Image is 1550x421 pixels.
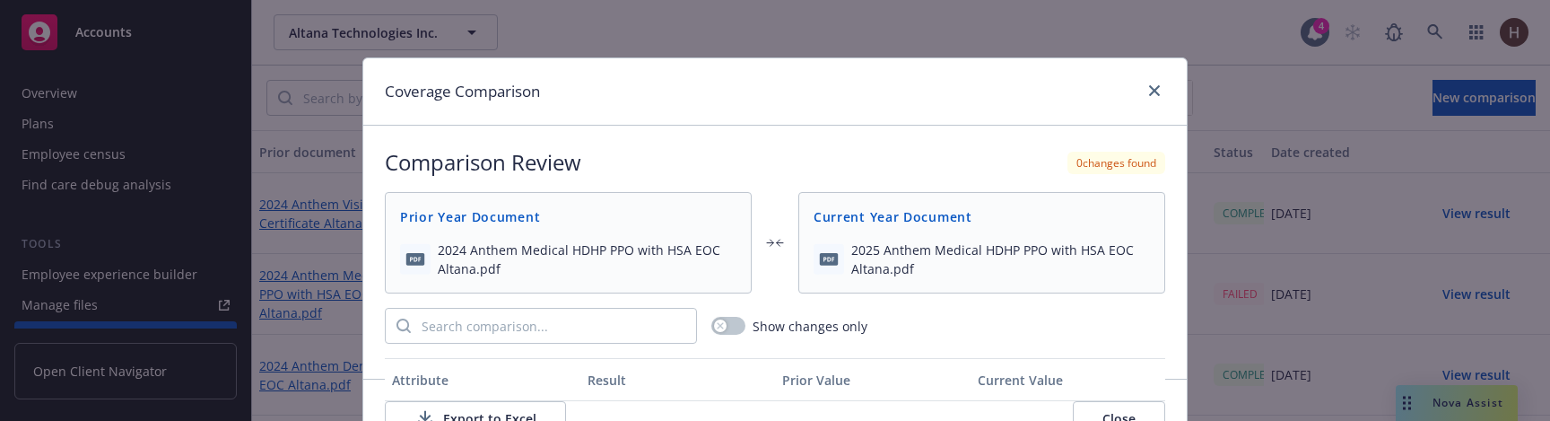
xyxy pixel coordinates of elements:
span: 2025 Anthem Medical HDHP PPO with HSA EOC Altana.pdf [851,241,1150,278]
div: Attribute [392,371,573,390]
span: 2024 Anthem Medical HDHP PPO with HSA EOC Altana.pdf [438,241,736,278]
div: 0 changes found [1067,152,1165,174]
h1: Coverage Comparison [385,80,540,103]
button: Attribute [385,358,580,401]
a: close [1144,80,1165,101]
span: Show changes only [753,317,867,336]
button: Current Value [971,358,1166,401]
button: Result [580,358,776,401]
div: Prior Value [782,371,963,390]
input: Search comparison... [411,309,696,343]
span: Current Year Document [814,207,1150,226]
div: Result [588,371,769,390]
button: Prior Value [775,358,971,401]
h2: Comparison Review [385,147,581,178]
span: Prior Year Document [400,207,736,226]
div: Current Value [978,371,1159,390]
svg: Search [396,319,411,333]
